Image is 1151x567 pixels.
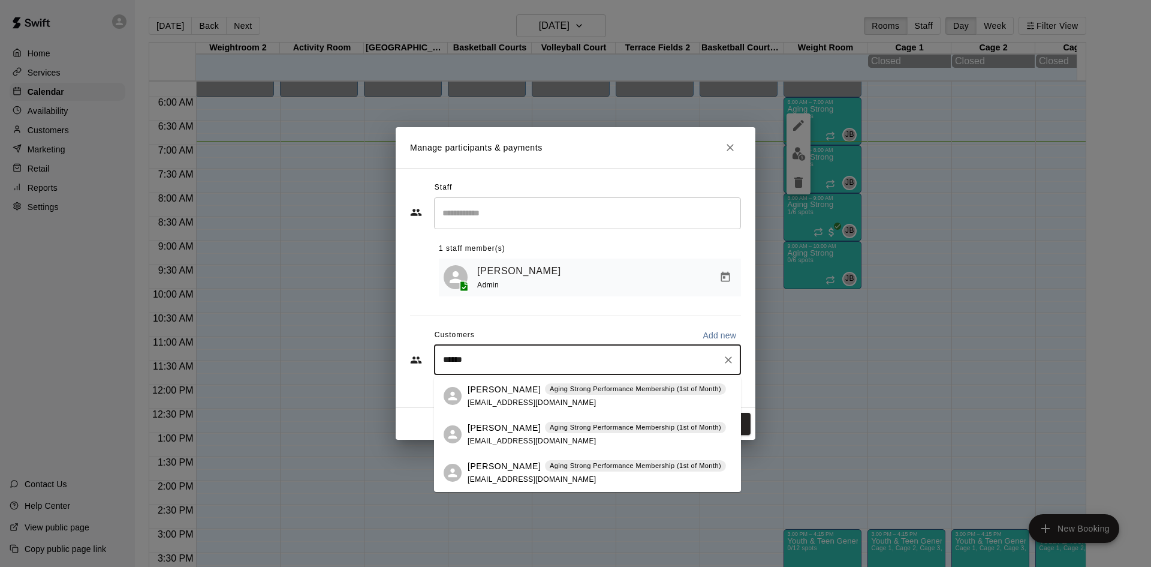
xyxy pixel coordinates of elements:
div: Charlotte Fischer [444,464,462,482]
span: 1 staff member(s) [439,239,505,259]
span: [EMAIL_ADDRESS][DOMAIN_NAME] [468,437,596,445]
button: Manage bookings & payment [715,266,736,288]
span: Admin [477,281,499,289]
span: Staff [435,178,452,197]
p: [PERSON_NAME] [468,422,541,434]
p: Aging Strong Performance Membership (1st of Month) [550,422,721,433]
p: Manage participants & payments [410,142,543,154]
button: Close [719,137,741,158]
p: [PERSON_NAME] [468,383,541,396]
a: [PERSON_NAME] [477,263,561,279]
span: Customers [435,326,475,345]
svg: Customers [410,354,422,366]
p: Aging Strong Performance Membership (1st of Month) [550,461,721,471]
span: [EMAIL_ADDRESS][DOMAIN_NAME] [468,398,596,407]
span: [EMAIL_ADDRESS][DOMAIN_NAME] [468,475,596,484]
p: Add new [703,329,736,341]
svg: Staff [410,206,422,218]
button: Add new [698,326,741,345]
button: Clear [720,352,737,368]
div: Search staff [434,197,741,229]
div: Harris Fischer [444,425,462,443]
p: [PERSON_NAME] [468,460,541,473]
div: Jeffrey Batis [444,265,468,289]
p: Aging Strong Performance Membership (1st of Month) [550,384,721,394]
div: Leanna Fischer [444,387,462,405]
div: Start typing to search customers... [434,345,741,375]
